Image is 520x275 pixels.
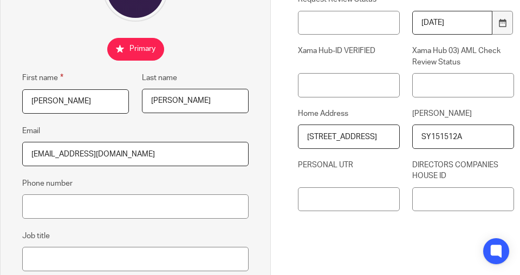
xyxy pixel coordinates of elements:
[22,126,40,136] label: Email
[298,108,400,119] label: Home Address
[412,11,492,35] input: YYYY-MM-DD
[22,178,73,189] label: Phone number
[412,160,514,182] label: DIRECTORS COMPANIES HOUSE ID
[22,231,50,241] label: Job title
[298,160,400,182] label: PERSONAL UTR
[22,71,63,84] label: First name
[142,73,177,83] label: Last name
[412,45,514,68] label: Xama Hub 03) AML Check Review Status
[412,108,514,119] label: [PERSON_NAME]
[298,45,400,68] label: Xama Hub-ID VERIFIED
